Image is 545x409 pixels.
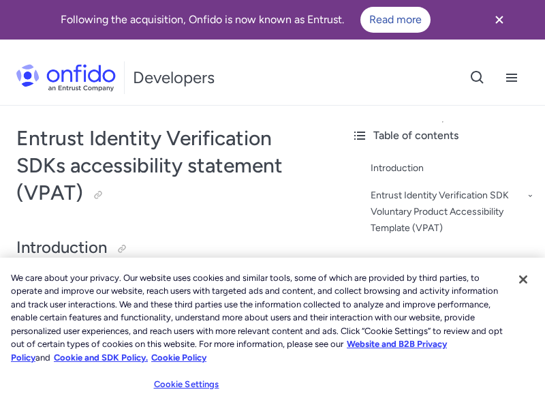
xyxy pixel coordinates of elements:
h1: Developers [133,67,215,89]
div: Table of contents [352,127,534,144]
svg: Close banner [491,12,508,28]
button: Open search button [461,61,495,95]
a: More information about our cookie policy., opens in a new tab [11,339,447,363]
img: Onfido Logo [16,64,116,91]
a: Cookie and SDK Policy. [54,352,148,363]
button: Close banner [474,3,525,37]
div: We care about your privacy. Our website uses cookies and similar tools, some of which are provide... [11,271,507,365]
div: Following the acquisition, Onfido is now known as Entrust. [16,7,474,33]
h1: Entrust Identity Verification SDKs accessibility statement (VPAT) [16,125,324,207]
h2: Introduction [16,237,324,260]
button: Cookie Settings [144,371,229,398]
a: Introduction [371,160,534,177]
svg: Open navigation menu button [503,70,520,86]
svg: Open search button [469,70,486,86]
button: Close [508,264,538,294]
a: Cookie Policy [151,352,206,363]
a: Read more [360,7,431,33]
button: Open navigation menu button [495,61,529,95]
a: Entrust Identity Verification SDK Voluntary Product Accessibility Template (VPAT) [371,187,534,237]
